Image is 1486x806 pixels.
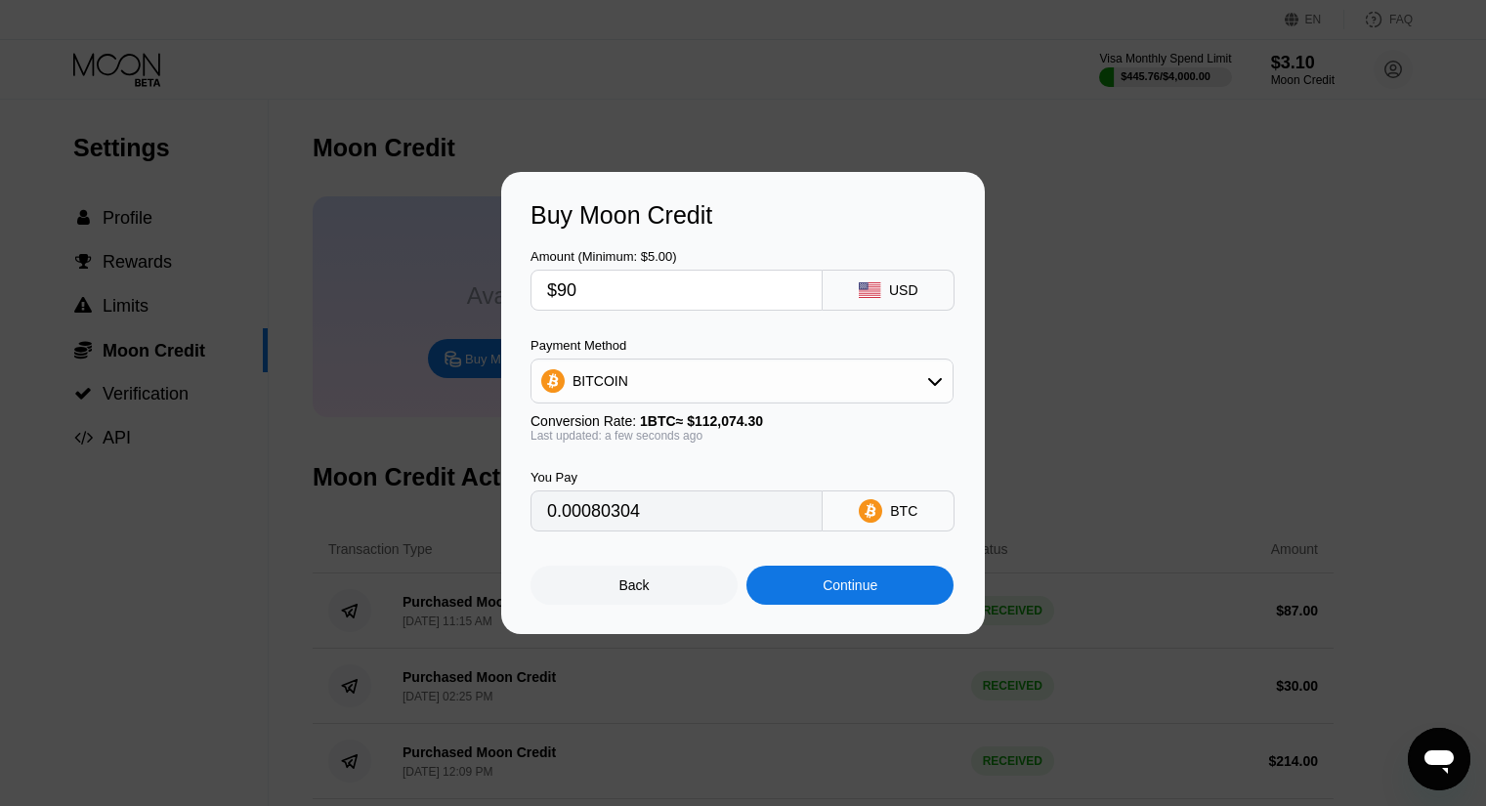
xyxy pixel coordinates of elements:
div: USD [889,282,918,298]
input: $0.00 [547,271,806,310]
div: BITCOIN [573,373,628,389]
div: Payment Method [531,338,954,353]
div: BITCOIN [531,361,953,401]
span: 1 BTC ≈ $112,074.30 [640,413,763,429]
iframe: Button to launch messaging window [1408,728,1470,790]
div: Amount (Minimum: $5.00) [531,249,823,264]
div: Back [619,577,650,593]
div: Last updated: a few seconds ago [531,429,954,443]
div: Buy Moon Credit [531,201,955,230]
div: BTC [890,503,917,519]
div: Conversion Rate: [531,413,954,429]
div: Back [531,566,738,605]
div: Continue [823,577,877,593]
div: Continue [746,566,954,605]
div: You Pay [531,470,823,485]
